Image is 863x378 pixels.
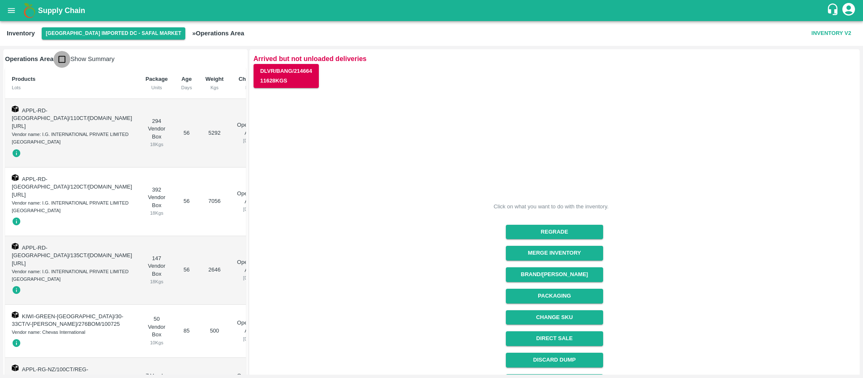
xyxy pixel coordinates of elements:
div: account of current user [841,2,856,19]
td: 56 [174,236,198,305]
img: box [12,106,19,112]
p: Arrived but not unloaded deliveries [254,53,855,64]
div: 18 Kgs [146,209,168,217]
button: DLVR/BANG/21466411628Kgs [254,64,319,88]
b: Products [12,76,35,82]
img: logo [21,2,38,19]
div: 10 Kgs [146,339,168,346]
div: 18 Kgs [146,278,168,285]
b: Supply Chain [38,6,85,15]
button: Merge Inventory [506,246,603,261]
span: APPL-RD-[GEOGRAPHIC_DATA]/120CT/[DOMAIN_NAME][URL] [12,176,132,198]
b: Age [182,76,192,82]
b: Chamber [238,76,262,82]
button: Packaging [506,289,603,303]
span: KIWI-GREEN-[GEOGRAPHIC_DATA]/30-33CT/V-[PERSON_NAME]/276BOM/100725 [12,313,123,327]
div: Kgs [206,84,224,91]
div: 18 Kgs [146,141,168,148]
img: box [12,243,19,250]
span: 500 [210,327,219,334]
div: 392 Vendor Box [146,186,168,217]
button: Discard Dump [506,353,603,367]
div: [DATE] [237,137,264,144]
div: [DATE] [237,274,264,282]
p: Operations Area [237,319,264,335]
button: open drawer [2,1,21,20]
b: Operations Area [5,56,53,62]
div: 147 Vendor Box [146,255,168,286]
span: APPL-RD-[GEOGRAPHIC_DATA]/110CT/[DOMAIN_NAME][URL] [12,107,132,129]
div: 294 Vendor Box [146,117,168,149]
div: Vendor name: I.G. INTERNATIONAL PRIVATE LIMITED [GEOGRAPHIC_DATA] [12,199,132,215]
div: Vendor name: I.G. INTERNATIONAL PRIVATE LIMITED [GEOGRAPHIC_DATA] [12,130,132,146]
span: 7056 [208,198,221,204]
button: Select DC [42,27,186,40]
button: Regrade [506,225,603,240]
p: Operations Area [237,121,264,137]
div: 50 Vendor Box [146,315,168,346]
div: [DATE] [237,335,264,343]
span: 5292 [208,130,221,136]
p: Operations Area [237,258,264,274]
button: Inventory V2 [808,26,855,41]
div: Date [237,84,264,91]
div: Lots [12,84,132,91]
td: 85 [174,305,198,358]
button: Direct Sale [506,331,603,346]
div: Units [146,84,168,91]
div: Vendor name: I.G. INTERNATIONAL PRIVATE LIMITED [GEOGRAPHIC_DATA] [12,268,132,283]
span: Show Summary [53,56,115,62]
button: Brand/[PERSON_NAME] [506,267,603,282]
b: Weight [206,76,224,82]
td: 56 [174,99,198,168]
a: Supply Chain [38,5,826,16]
img: box [12,311,19,318]
p: Operations Area [237,190,264,205]
b: » Operations Area [192,30,244,37]
div: customer-support [826,3,841,18]
td: 56 [174,168,198,236]
div: Days [181,84,192,91]
span: 2646 [208,266,221,273]
div: Click on what you want to do with the inventory. [494,202,609,211]
button: Change SKU [506,310,603,325]
b: Package [146,76,168,82]
b: Inventory [7,30,35,37]
img: box [12,174,19,181]
div: Vendor name: Chevas International [12,328,132,336]
span: APPL-RD-[GEOGRAPHIC_DATA]/135CT/[DOMAIN_NAME][URL] [12,245,132,266]
img: box [12,365,19,371]
div: [DATE] [237,205,264,213]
